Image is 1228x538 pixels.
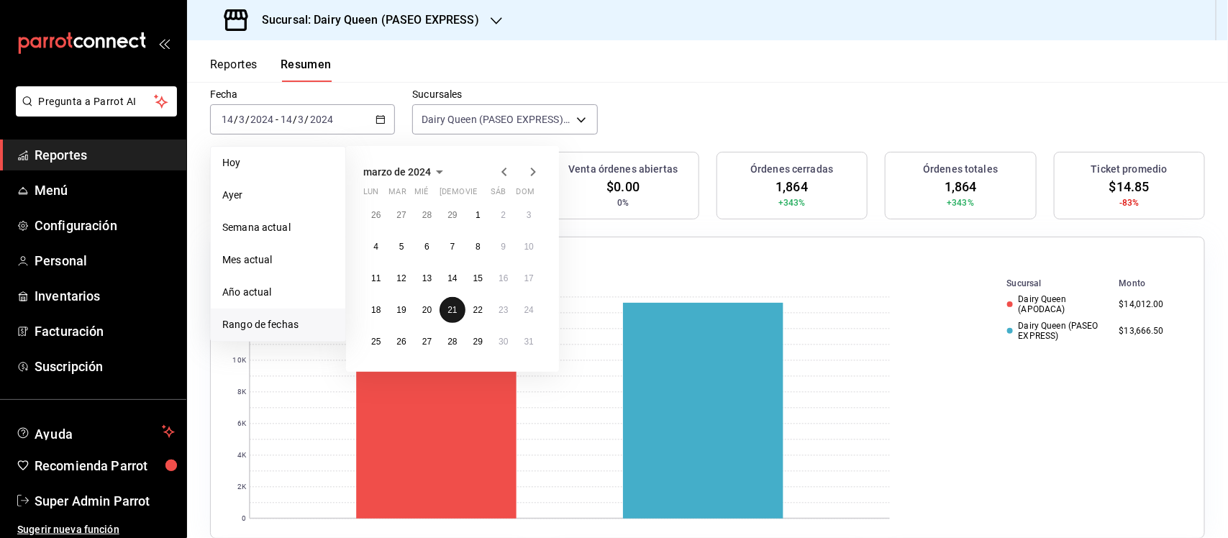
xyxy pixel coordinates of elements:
[501,242,506,252] abbr: 9 de marzo de 2024
[517,265,542,291] button: 17 de marzo de 2024
[1109,177,1150,196] span: $14.85
[491,265,516,291] button: 16 de marzo de 2024
[363,163,448,181] button: marzo de 2024
[363,202,388,228] button: 26 de febrero de 2024
[363,187,378,202] abbr: lunes
[276,114,278,125] span: -
[242,515,246,523] text: 0
[422,305,432,315] abbr: 20 de marzo de 2024
[158,37,170,49] button: open_drawer_menu
[422,337,432,347] abbr: 27 de marzo de 2024
[491,234,516,260] button: 9 de marzo de 2024
[222,155,334,170] span: Hoy
[517,329,542,355] button: 31 de marzo de 2024
[923,162,998,177] h3: Órdenes totales
[473,337,483,347] abbr: 29 de marzo de 2024
[388,329,414,355] button: 26 de marzo de 2024
[35,216,175,235] span: Configuración
[524,305,534,315] abbr: 24 de marzo de 2024
[984,275,1114,291] th: Sucursal
[517,187,535,202] abbr: domingo
[309,114,334,125] input: ----
[440,265,465,291] button: 14 de marzo de 2024
[16,86,177,117] button: Pregunta a Parrot AI
[491,187,506,202] abbr: sábado
[422,112,570,127] span: Dairy Queen (PASEO EXPRESS), Dairy Queen (APODACA)
[776,177,808,196] span: 1,864
[371,305,381,315] abbr: 18 de marzo de 2024
[527,210,532,220] abbr: 3 de marzo de 2024
[305,114,309,125] span: /
[363,297,388,323] button: 18 de marzo de 2024
[237,420,247,428] text: 6K
[39,94,155,109] span: Pregunta a Parrot AI
[17,522,175,537] span: Sugerir nueva función
[250,114,274,125] input: ----
[778,196,806,209] span: +343%
[35,357,175,376] span: Suscripción
[440,234,465,260] button: 7 de marzo de 2024
[465,265,491,291] button: 15 de marzo de 2024
[222,285,334,300] span: Año actual
[388,265,414,291] button: 12 de marzo de 2024
[499,305,508,315] abbr: 23 de marzo de 2024
[237,388,247,396] text: 8K
[1007,321,1108,342] div: Dairy Queen (PASEO EXPRESS)
[222,220,334,235] span: Semana actual
[414,234,440,260] button: 6 de marzo de 2024
[440,202,465,228] button: 29 de febrero de 2024
[396,305,406,315] abbr: 19 de marzo de 2024
[491,297,516,323] button: 23 de marzo de 2024
[524,242,534,252] abbr: 10 de marzo de 2024
[388,234,414,260] button: 5 de marzo de 2024
[222,317,334,332] span: Rango de fechas
[35,286,175,306] span: Inventarios
[465,297,491,323] button: 22 de marzo de 2024
[35,251,175,270] span: Personal
[35,423,156,440] span: Ayuda
[499,337,508,347] abbr: 30 de marzo de 2024
[606,177,640,196] span: $0.00
[245,114,250,125] span: /
[363,234,388,260] button: 4 de marzo de 2024
[237,452,247,460] text: 4K
[422,273,432,283] abbr: 13 de marzo de 2024
[491,329,516,355] button: 30 de marzo de 2024
[238,114,245,125] input: --
[491,202,516,228] button: 2 de marzo de 2024
[447,337,457,347] abbr: 28 de marzo de 2024
[371,337,381,347] abbr: 25 de marzo de 2024
[450,242,455,252] abbr: 7 de marzo de 2024
[1007,294,1108,315] div: Dairy Queen (APODACA)
[233,357,247,365] text: 10K
[517,297,542,323] button: 24 de marzo de 2024
[280,114,293,125] input: --
[388,187,406,202] abbr: martes
[399,242,404,252] abbr: 5 de marzo de 2024
[465,187,477,202] abbr: viernes
[222,252,334,268] span: Mes actual
[371,273,381,283] abbr: 11 de marzo de 2024
[440,187,524,202] abbr: jueves
[945,177,977,196] span: 1,864
[388,202,414,228] button: 27 de febrero de 2024
[237,483,247,491] text: 2K
[281,58,332,82] button: Resumen
[10,104,177,119] a: Pregunta a Parrot AI
[414,187,428,202] abbr: miércoles
[750,162,833,177] h3: Órdenes cerradas
[424,242,429,252] abbr: 6 de marzo de 2024
[447,210,457,220] abbr: 29 de febrero de 2024
[222,188,334,203] span: Ayer
[524,337,534,347] abbr: 31 de marzo de 2024
[947,196,974,209] span: +343%
[250,12,479,29] h3: Sucursal: Dairy Queen (PASEO EXPRESS)
[617,196,629,209] span: 0%
[499,273,508,283] abbr: 16 de marzo de 2024
[440,297,465,323] button: 21 de marzo de 2024
[476,210,481,220] abbr: 1 de marzo de 2024
[234,114,238,125] span: /
[35,456,175,475] span: Recomienda Parrot
[568,162,678,177] h3: Venta órdenes abiertas
[363,166,431,178] span: marzo de 2024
